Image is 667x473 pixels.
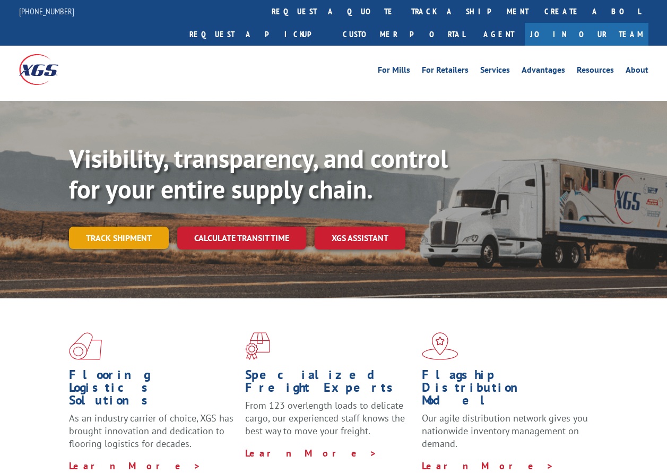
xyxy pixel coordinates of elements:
b: Visibility, transparency, and control for your entire supply chain. [69,142,448,205]
a: Customer Portal [335,23,473,46]
a: XGS ASSISTANT [315,227,405,250]
a: Learn More > [422,460,554,472]
a: For Mills [378,66,410,78]
a: Services [480,66,510,78]
a: Learn More > [245,447,377,459]
a: Resources [577,66,614,78]
a: Advantages [522,66,565,78]
a: [PHONE_NUMBER] [19,6,74,16]
a: Track shipment [69,227,169,249]
a: Agent [473,23,525,46]
span: Our agile distribution network gives you nationwide inventory management on demand. [422,412,588,450]
a: Request a pickup [181,23,335,46]
a: Calculate transit time [177,227,306,250]
h1: Flagship Distribution Model [422,368,590,412]
p: From 123 overlength loads to delicate cargo, our experienced staff knows the best way to move you... [245,399,413,446]
a: For Retailers [422,66,469,78]
h1: Specialized Freight Experts [245,368,413,399]
a: Learn More > [69,460,201,472]
h1: Flooring Logistics Solutions [69,368,237,412]
img: xgs-icon-flagship-distribution-model-red [422,332,458,360]
span: As an industry carrier of choice, XGS has brought innovation and dedication to flooring logistics... [69,412,233,450]
a: About [626,66,648,78]
a: Join Our Team [525,23,648,46]
img: xgs-icon-total-supply-chain-intelligence-red [69,332,102,360]
img: xgs-icon-focused-on-flooring-red [245,332,270,360]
